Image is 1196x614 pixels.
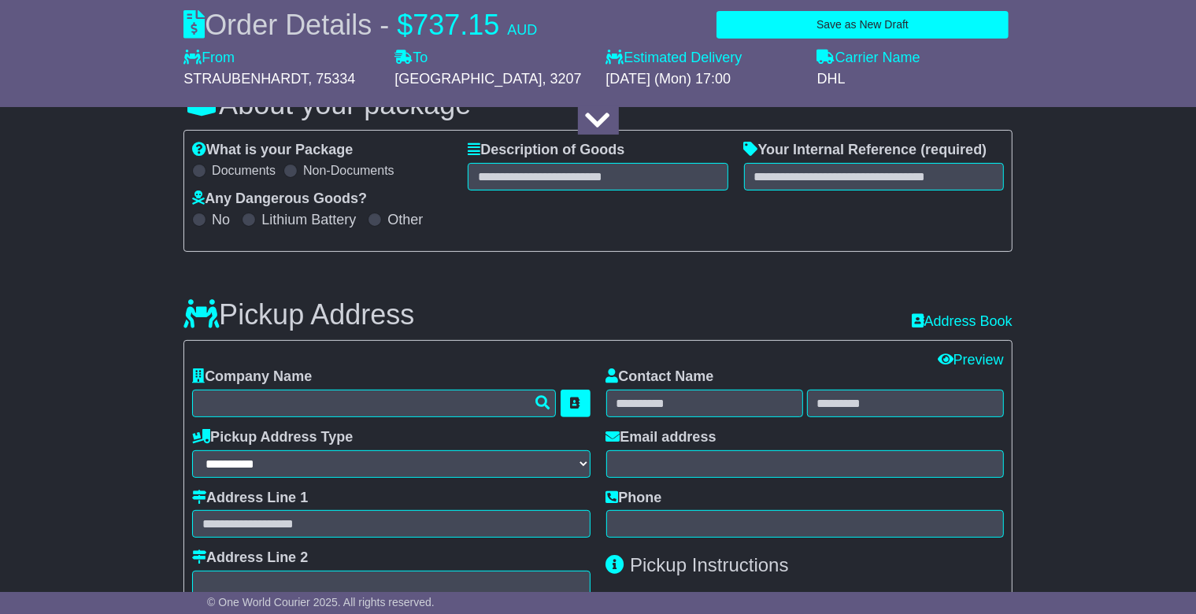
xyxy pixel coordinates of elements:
label: Other [387,212,423,229]
label: Non-Documents [303,163,394,178]
label: Email address [606,429,716,446]
label: Address Line 1 [192,490,308,507]
span: $ [397,9,413,41]
label: Company Name [192,368,312,386]
label: Phone [606,490,662,507]
label: Description of Goods [468,142,624,159]
span: Pickup Instructions [630,554,788,575]
label: Your Internal Reference (required) [744,142,987,159]
div: [DATE] (Mon) 17:00 [605,71,801,88]
a: Preview [938,352,1004,368]
a: Address Book [912,313,1013,331]
label: Carrier Name [817,50,920,67]
span: AUD [507,22,537,38]
h3: Pickup Address [183,299,414,331]
label: No [212,212,230,229]
label: Address Line 2 [192,549,308,567]
span: STRAUBENHARDT [183,71,308,87]
span: , 75334 [308,71,355,87]
span: 737.15 [413,9,499,41]
label: To [394,50,428,67]
label: Lithium Battery [261,212,356,229]
span: © One World Courier 2025. All rights reserved. [207,596,435,608]
span: [GEOGRAPHIC_DATA] [394,71,542,87]
div: Order Details - [183,8,537,42]
label: What is your Package [192,142,353,159]
span: , 3207 [542,71,582,87]
div: DHL [817,71,1013,88]
label: Estimated Delivery [605,50,801,67]
label: Any Dangerous Goods? [192,190,367,208]
label: From [183,50,235,67]
label: Pickup Address Type [192,429,353,446]
label: Contact Name [606,368,714,386]
button: Save as New Draft [716,11,1009,39]
label: Documents [212,163,276,178]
